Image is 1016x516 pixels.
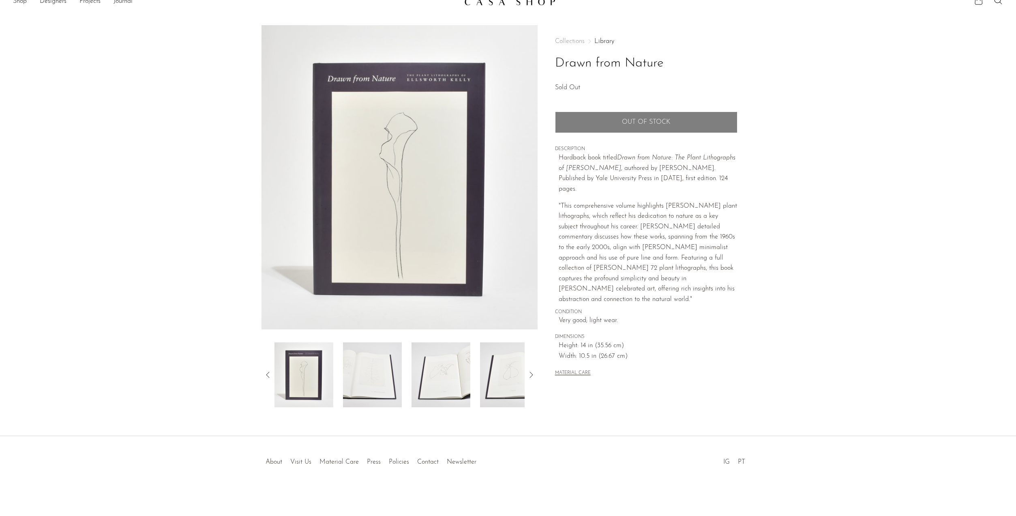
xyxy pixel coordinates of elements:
[719,452,749,468] ul: Social Medias
[555,146,737,153] span: DESCRIPTION
[738,459,745,465] a: PT
[555,333,737,341] span: DIMENSIONS
[559,341,737,351] span: Height: 14 in (35.56 cm)
[555,370,591,376] button: MATERIAL CARE
[555,309,737,316] span: CONDITION
[290,459,311,465] a: Visit Us
[559,316,737,326] span: Very good; light wear.
[555,38,585,45] span: Collections
[389,459,409,465] a: Policies
[555,112,737,133] button: Add to cart
[559,351,737,362] span: Width: 10.5 in (26.67 cm)
[559,153,737,194] p: Hardback book titled , authored by [PERSON_NAME]. Published by Yale University Press in [DATE], f...
[417,459,439,465] a: Contact
[274,342,333,407] img: Drawn from Nature
[262,25,538,329] img: Drawn from Nature
[266,459,282,465] a: About
[555,84,580,91] span: Sold Out
[480,342,539,407] img: Drawn from Nature
[412,342,470,407] img: Drawn from Nature
[319,459,359,465] a: Material Care
[262,452,480,468] ul: Quick links
[555,38,737,45] nav: Breadcrumbs
[723,459,730,465] a: IG
[622,118,670,126] span: Out of stock
[594,38,614,45] a: Library
[559,155,735,172] em: Drawn from Nature: The Plant Lithographs of [PERSON_NAME]
[555,53,737,74] h1: Drawn from Nature
[367,459,381,465] a: Press
[559,201,737,305] p: "This comprehensive volume highlights [PERSON_NAME] plant lithographs, which reflect his dedicati...
[343,342,402,407] img: Drawn from Nature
